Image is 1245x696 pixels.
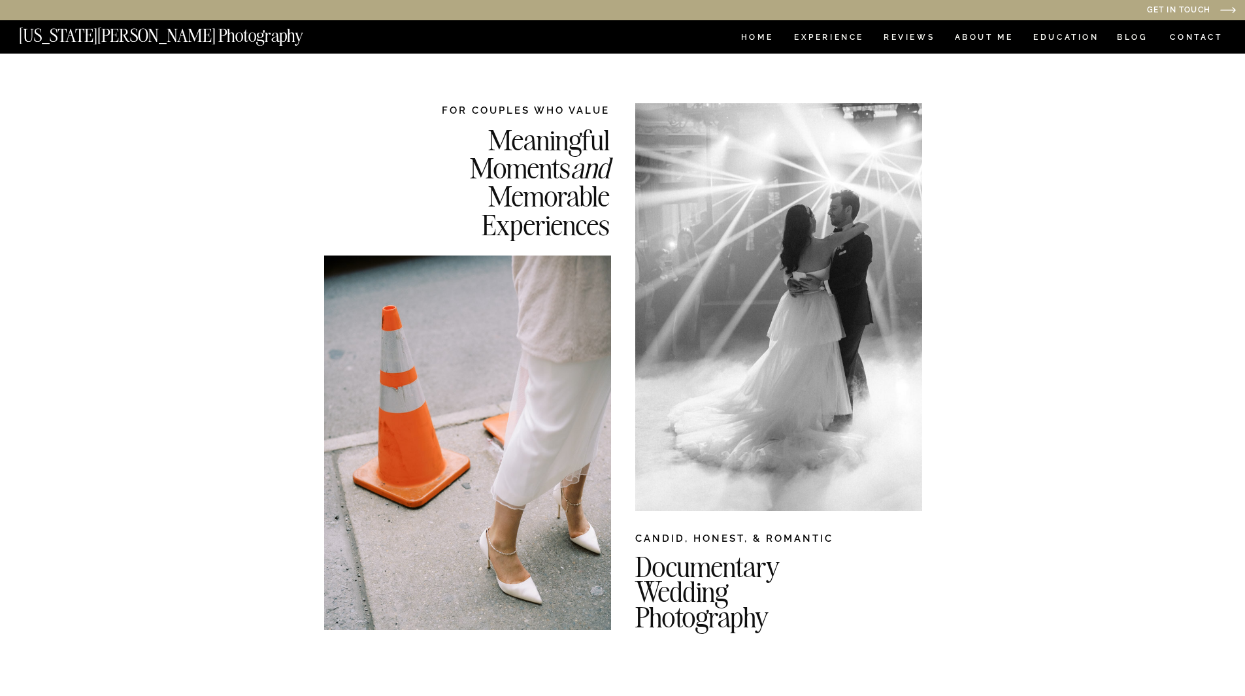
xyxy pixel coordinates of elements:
h2: FOR COUPLES WHO VALUE [403,103,610,117]
a: EDUCATION [1032,33,1101,44]
h2: Documentary Wedding Photography [635,554,980,620]
a: BLOG [1117,33,1148,44]
h2: Meaningful Moments Memorable Experiences [403,125,610,237]
a: Experience [794,33,863,44]
a: REVIEWS [884,33,933,44]
a: ABOUT ME [954,33,1014,44]
i: and [571,150,610,186]
a: HOME [739,33,776,44]
h2: CANDID, HONEST, & ROMANTIC [635,531,922,551]
a: [US_STATE][PERSON_NAME] Photography [19,27,347,38]
a: Get in Touch [1014,6,1210,16]
a: CONTACT [1169,30,1223,44]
